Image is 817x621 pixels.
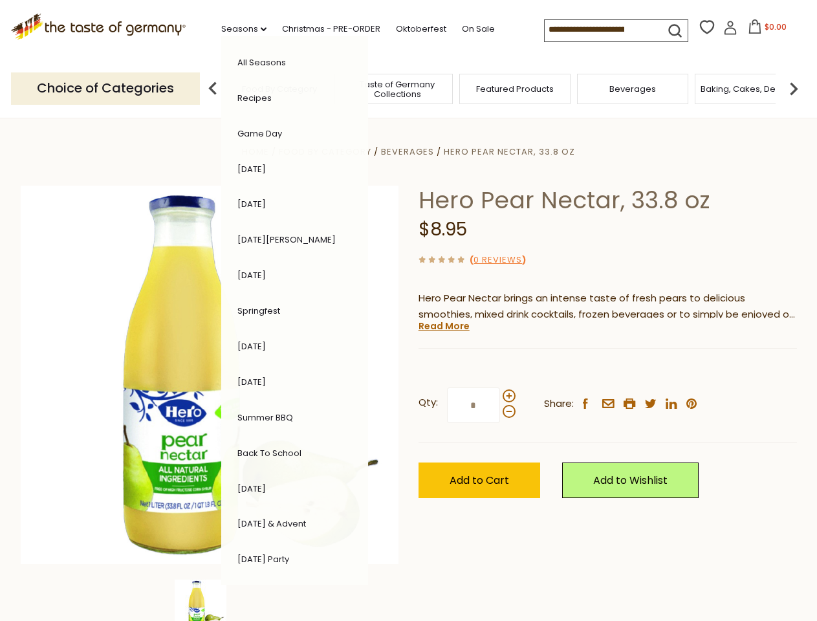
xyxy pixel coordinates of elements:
a: [DATE] & Advent [237,517,306,530]
button: Add to Cart [419,463,540,498]
a: [DATE] [237,483,266,495]
a: Seasons [221,22,267,36]
a: Recipes [237,92,272,104]
a: Featured Products [476,84,554,94]
span: Add to Cart [450,473,509,488]
span: $8.95 [419,217,467,242]
a: Springfest [237,305,280,317]
img: previous arrow [200,76,226,102]
a: Beverages [381,146,434,158]
button: $0.00 [740,19,795,39]
img: Hero Pear Nectar, 33.8 oz [21,186,399,564]
input: Qty: [447,387,500,423]
a: Summer BBQ [237,411,293,424]
span: Share: [544,396,574,412]
a: Oktoberfest [396,22,446,36]
a: All Seasons [237,56,286,69]
h1: Hero Pear Nectar, 33.8 oz [419,186,797,215]
a: [DATE] [237,376,266,388]
span: $0.00 [765,21,787,32]
a: [DATE] [237,198,266,210]
a: On Sale [462,22,495,36]
a: Back to School [237,447,301,459]
p: Hero Pear Nectar brings an intense taste of fresh pears to delicious smoothies, mixed drink cockt... [419,290,797,323]
a: Game Day [237,127,282,140]
a: [DATE][PERSON_NAME] [237,234,336,246]
a: [DATE] [237,340,266,353]
a: Baking, Cakes, Desserts [701,84,801,94]
a: Taste of Germany Collections [345,80,449,99]
img: next arrow [781,76,807,102]
a: Christmas - PRE-ORDER [282,22,380,36]
a: [DATE] Party [237,553,289,565]
a: [DATE] [237,163,266,175]
p: Choice of Categories [11,72,200,104]
a: Add to Wishlist [562,463,699,498]
a: 0 Reviews [474,254,522,267]
span: ( ) [470,254,526,266]
a: Read More [419,320,470,332]
strong: Qty: [419,395,438,411]
a: Beverages [609,84,656,94]
a: Hero Pear Nectar, 33.8 oz [444,146,575,158]
a: [DATE] [237,269,266,281]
